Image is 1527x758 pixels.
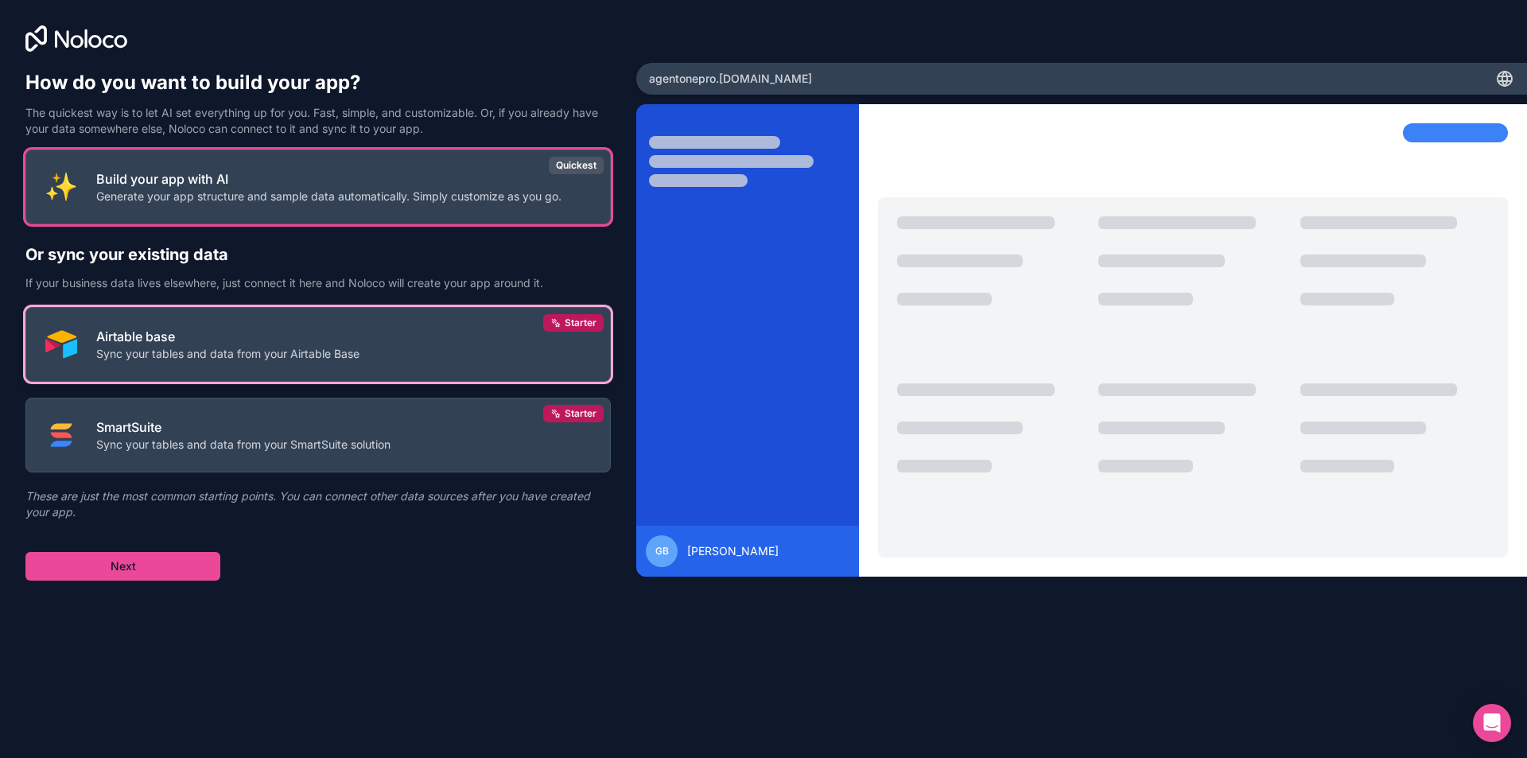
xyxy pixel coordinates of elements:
[25,488,611,520] p: These are just the most common starting points. You can connect other data sources after you have...
[45,171,77,203] img: INTERNAL_WITH_AI
[96,418,390,437] p: SmartSuite
[45,328,77,360] img: AIRTABLE
[565,317,596,329] span: Starter
[96,437,390,453] p: Sync your tables and data from your SmartSuite solution
[25,105,611,137] p: The quickest way is to let AI set everything up for you. Fast, simple, and customizable. Or, if y...
[25,552,220,581] button: Next
[565,407,596,420] span: Starter
[45,419,77,451] img: SMART_SUITE
[96,346,359,362] p: Sync your tables and data from your Airtable Base
[25,307,611,382] button: AIRTABLEAirtable baseSync your tables and data from your Airtable BaseStarter
[96,169,561,189] p: Build your app with AI
[96,189,561,204] p: Generate your app structure and sample data automatically. Simply customize as you go.
[655,545,669,558] span: GB
[25,150,611,224] button: INTERNAL_WITH_AIBuild your app with AIGenerate your app structure and sample data automatically. ...
[549,157,604,174] div: Quickest
[25,398,611,472] button: SMART_SUITESmartSuiteSync your tables and data from your SmartSuite solutionStarter
[25,70,611,95] h1: How do you want to build your app?
[649,71,812,87] span: agentonepro .[DOMAIN_NAME]
[25,243,611,266] h2: Or sync your existing data
[96,327,359,346] p: Airtable base
[687,543,779,559] span: [PERSON_NAME]
[25,275,611,291] p: If your business data lives elsewhere, just connect it here and Noloco will create your app aroun...
[1473,704,1511,742] div: Open Intercom Messenger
